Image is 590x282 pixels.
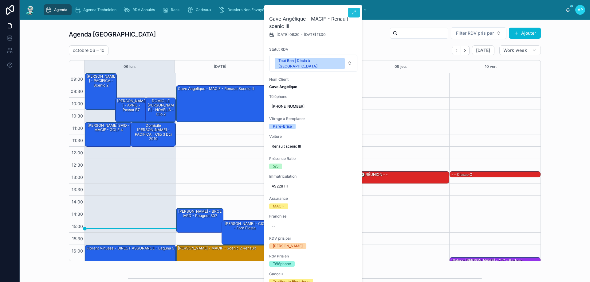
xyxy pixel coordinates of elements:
[269,55,357,72] button: Select Button
[269,254,358,259] span: Rdv Pris en
[86,123,132,133] div: [PERSON_NAME] SAID - MACIF - GOLF 4
[278,58,341,69] div: Tout Bon | Décla à [GEOGRAPHIC_DATA]
[86,245,175,251] div: Florent Vinuesa - DIRECT ASSURANCE - laguna 3
[176,245,267,281] div: [PERSON_NAME] - MACIF - scenic 2 renault
[131,122,175,146] div: Domicile [PERSON_NAME] - PACIFICA - clio 3 dci 2010
[461,46,470,55] button: Next
[269,196,358,201] span: Assurance
[177,86,255,91] div: Cave Angélique - MACIF - Renault scenic III
[70,175,85,180] span: 13:00
[273,203,285,209] div: MACIF
[132,123,175,142] div: Domicile [PERSON_NAME] - PACIFICA - clio 3 dci 2010
[269,272,358,276] span: Cadeau
[54,7,67,12] span: Agenda
[177,209,223,219] div: [PERSON_NAME] - BPCE IARD - Peugeot 307
[185,4,216,15] a: Cadeaux
[273,261,291,267] div: Téléphone
[269,134,358,139] span: Voiture
[269,116,358,121] span: Vitrage à Remplacer
[69,76,85,82] span: 09:00
[146,98,175,122] div: DOMICILE [PERSON_NAME] - NOVELIA - Clio 2
[472,45,494,55] button: [DATE]
[269,214,358,219] span: Franchise
[85,122,132,146] div: [PERSON_NAME] SAID - MACIF - GOLF 4
[124,60,136,73] button: 06 lun.
[269,236,358,241] span: RDV pris par
[359,172,449,183] div: 🕒 RÉUNION - -
[160,4,184,15] a: Rack
[273,243,303,249] div: [PERSON_NAME]
[269,156,358,161] span: Présence Ratio
[395,60,407,73] button: 09 jeu.
[44,4,72,15] a: Agenda
[70,224,85,229] span: 15:00
[196,7,211,12] span: Cadeaux
[485,60,498,73] button: 10 ven.
[217,4,270,15] a: Dossiers Non Envoyés
[360,172,388,177] div: 🕒 RÉUNION - -
[69,89,85,94] span: 09:30
[227,7,266,12] span: Dossiers Non Envoyés
[85,73,116,110] div: [PERSON_NAME] - PACIFICA - scenic 2
[272,104,355,109] span: [PHONE_NUMBER]
[269,174,358,179] span: Immatriculation
[41,3,565,17] div: scrollable content
[273,124,292,129] div: Pare-Brise
[83,7,116,12] span: Agenda Technicien
[122,4,159,15] a: RDV Annulés
[223,221,266,231] div: [PERSON_NAME] - CIC - ford fiesta
[503,48,527,53] span: Work week
[301,32,303,37] span: -
[70,236,85,241] span: 15:30
[451,27,506,39] button: Select Button
[25,5,36,15] img: App logo
[272,4,307,15] a: Assurances
[70,187,85,192] span: 13:30
[214,60,226,73] button: [DATE]
[176,86,267,122] div: Cave Angélique - MACIF - Renault scenic III
[269,15,358,30] h2: Cave Angélique - MACIF - Renault scenic III
[316,4,370,15] a: NE PAS TOUCHER
[70,261,85,266] span: 16:30
[86,74,116,88] div: [PERSON_NAME] - PACIFICA - scenic 2
[222,221,267,245] div: [PERSON_NAME] - CIC - ford fiesta
[171,7,180,12] span: Rack
[85,245,175,269] div: Florent Vinuesa - DIRECT ASSURANCE - laguna 3
[73,47,104,53] h2: octobre 06 – 10
[456,30,494,36] span: Filter RDV pris par
[132,7,155,12] span: RDV Annulés
[147,98,175,117] div: DOMICILE [PERSON_NAME] - NOVELIA - Clio 2
[272,224,275,229] div: --
[116,98,147,122] div: [PERSON_NAME] - APRIL - passat B7
[177,245,257,251] div: [PERSON_NAME] - MACIF - scenic 2 renault
[269,47,358,52] span: Statut RDV
[70,113,85,118] span: 10:30
[116,98,147,113] div: [PERSON_NAME] - APRIL - passat B7
[71,138,85,143] span: 11:30
[272,144,355,149] span: Renault scenic III
[277,32,300,37] span: [DATE] 09:30
[70,211,85,217] span: 14:30
[451,258,523,263] div: walpcq [PERSON_NAME] - CIC - Partner
[70,162,85,168] span: 12:30
[509,28,541,39] button: Ajouter
[70,199,85,204] span: 14:00
[476,48,490,53] span: [DATE]
[73,4,121,15] a: Agenda Technicien
[578,7,583,12] span: AP
[499,45,541,55] button: Work week
[70,150,85,155] span: 12:00
[269,94,358,99] span: Téléphone
[70,101,85,106] span: 10:00
[452,46,461,55] button: Back
[273,164,278,169] div: 5/5
[272,184,355,189] span: AS228TH
[70,248,85,253] span: 16:00
[450,172,540,178] div: - - classe c
[304,32,326,37] span: [DATE] 11:00
[69,30,156,39] h1: Agenda [GEOGRAPHIC_DATA]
